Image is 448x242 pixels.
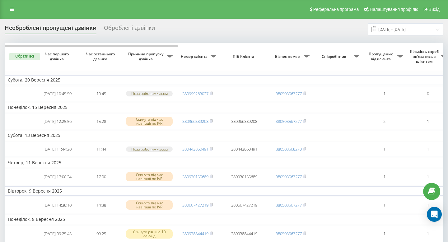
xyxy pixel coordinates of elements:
a: 380443860491 [182,146,208,152]
span: Бізнес номер [272,54,304,59]
td: 380667427219 [219,197,269,213]
td: 380443860491 [219,142,269,157]
a: 380667427219 [182,202,208,208]
td: 14:38 [79,197,123,213]
a: 380930155689 [182,174,208,179]
td: 1 [362,142,406,157]
span: Вихід [429,7,440,12]
a: 380503567277 [276,174,302,179]
div: Оброблені дзвінки [104,25,155,34]
a: 380503567277 [276,91,302,96]
td: 11:44 [79,142,123,157]
div: Open Intercom Messenger [427,207,442,222]
div: Скинуто раніше 10 секунд [126,229,173,239]
td: 15:28 [79,113,123,130]
a: 380938844419 [182,231,208,236]
a: 380966389208 [182,119,208,124]
td: 17:00 [79,169,123,185]
a: 380503567277 [276,231,302,236]
td: 380966389208 [219,113,269,130]
td: [DATE] 17:00:34 [36,169,79,185]
div: Скинуто під час навігації по IVR [126,172,173,181]
button: Обрати всі [9,53,40,60]
td: 1 [362,169,406,185]
div: Поза робочим часом [126,147,173,152]
td: 2 [362,113,406,130]
span: Налаштування профілю [370,7,418,12]
a: 380503567277 [276,119,302,124]
td: 1 [362,86,406,101]
td: 1 [362,197,406,213]
div: Поза робочим часом [126,91,173,96]
a: 380503568270 [276,146,302,152]
span: ПІБ Клієнта [225,54,264,59]
span: Час останнього дзвінка [84,52,118,61]
div: Скинуто під час навігації по IVR [126,200,173,210]
td: [DATE] 14:38:10 [36,197,79,213]
span: Пропущених від клієнта [366,52,397,61]
td: 380930155689 [219,169,269,185]
a: 380999263027 [182,91,208,96]
span: Кількість спроб зв'язатись з клієнтом [409,49,441,64]
a: 380503567277 [276,202,302,208]
td: [DATE] 10:45:59 [36,86,79,101]
div: Необроблені пропущені дзвінки [5,25,96,34]
span: Співробітник [316,54,354,59]
td: 10:45 [79,86,123,101]
span: Номер клієнта [179,54,211,59]
div: Скинуто під час навігації по IVR [126,117,173,126]
td: [DATE] 12:25:56 [36,113,79,130]
td: [DATE] 11:44:20 [36,142,79,157]
span: Причина пропуску дзвінка [126,52,167,61]
span: Реферальна програма [313,7,359,12]
span: Час першого дзвінка [41,52,74,61]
